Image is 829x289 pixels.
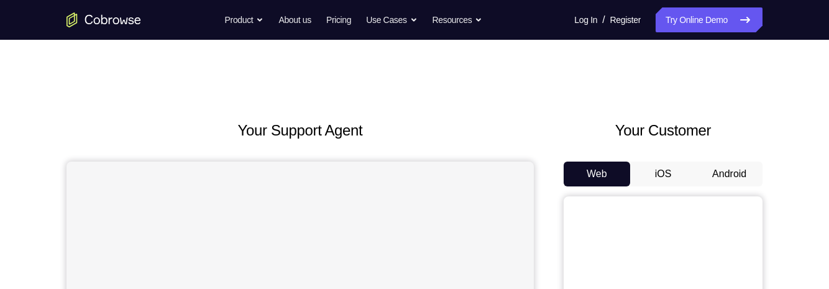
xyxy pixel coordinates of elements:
[66,12,141,27] a: Go to the home page
[564,119,763,142] h2: Your Customer
[610,7,641,32] a: Register
[366,7,417,32] button: Use Cases
[656,7,763,32] a: Try Online Demo
[602,12,605,27] span: /
[630,162,697,186] button: iOS
[433,7,483,32] button: Resources
[66,119,534,142] h2: Your Support Agent
[696,162,763,186] button: Android
[574,7,597,32] a: Log In
[564,162,630,186] button: Web
[278,7,311,32] a: About us
[326,7,351,32] a: Pricing
[225,7,264,32] button: Product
